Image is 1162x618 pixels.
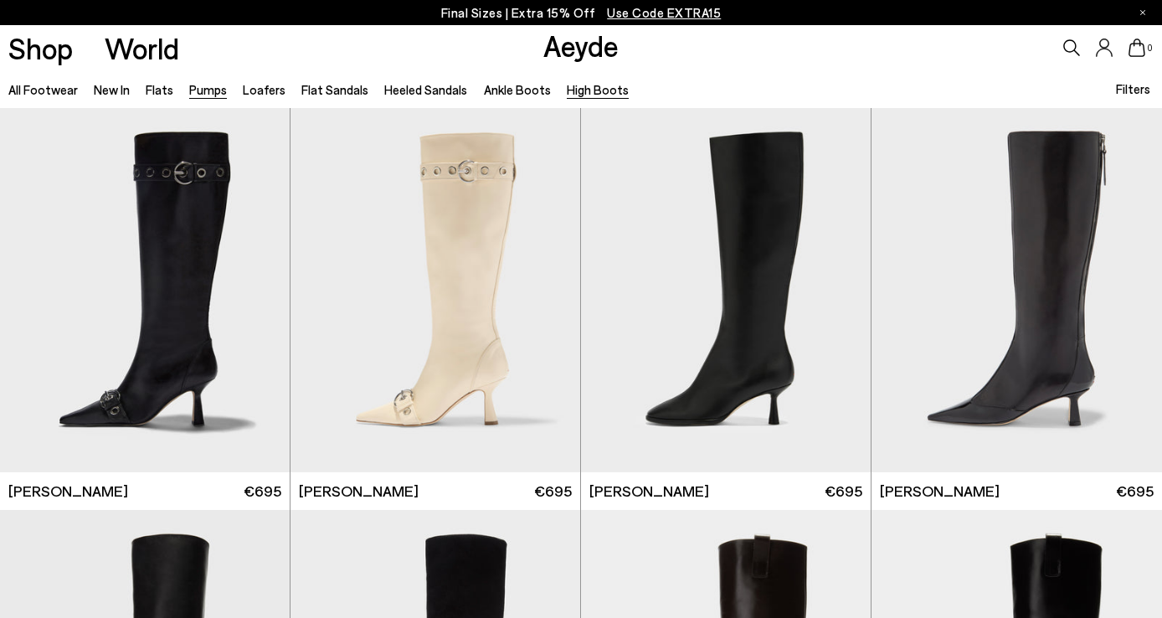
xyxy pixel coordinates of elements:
[581,108,871,472] a: Next slide Previous slide
[384,82,467,97] a: Heeled Sandals
[290,108,580,472] div: 1 / 6
[290,108,580,472] a: Next slide Previous slide
[607,5,721,20] span: Navigate to /collections/ss25-final-sizes
[1116,81,1150,96] span: Filters
[484,82,551,97] a: Ankle Boots
[1145,44,1154,53] span: 0
[8,481,128,502] span: [PERSON_NAME]
[880,481,1000,502] span: [PERSON_NAME]
[94,82,130,97] a: New In
[543,28,619,63] a: Aeyde
[825,481,862,502] span: €695
[146,82,173,97] a: Flats
[581,472,871,510] a: [PERSON_NAME] €695
[299,481,419,502] span: [PERSON_NAME]
[589,481,709,502] span: [PERSON_NAME]
[8,82,78,97] a: All Footwear
[243,82,285,97] a: Loafers
[441,3,722,23] p: Final Sizes | Extra 15% Off
[1116,481,1154,502] span: €695
[290,472,580,510] a: [PERSON_NAME] €695
[581,108,871,472] img: Catherine High Sock Boots
[301,82,368,97] a: Flat Sandals
[189,82,227,97] a: Pumps
[871,108,1162,472] img: Alexis Dual-Tone High Boots
[871,472,1162,510] a: [PERSON_NAME] €695
[567,82,629,97] a: High Boots
[290,108,580,472] img: Vivian Eyelet High Boots
[244,481,281,502] span: €695
[8,33,73,63] a: Shop
[534,481,572,502] span: €695
[581,108,871,472] div: 1 / 6
[105,33,179,63] a: World
[1129,39,1145,57] a: 0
